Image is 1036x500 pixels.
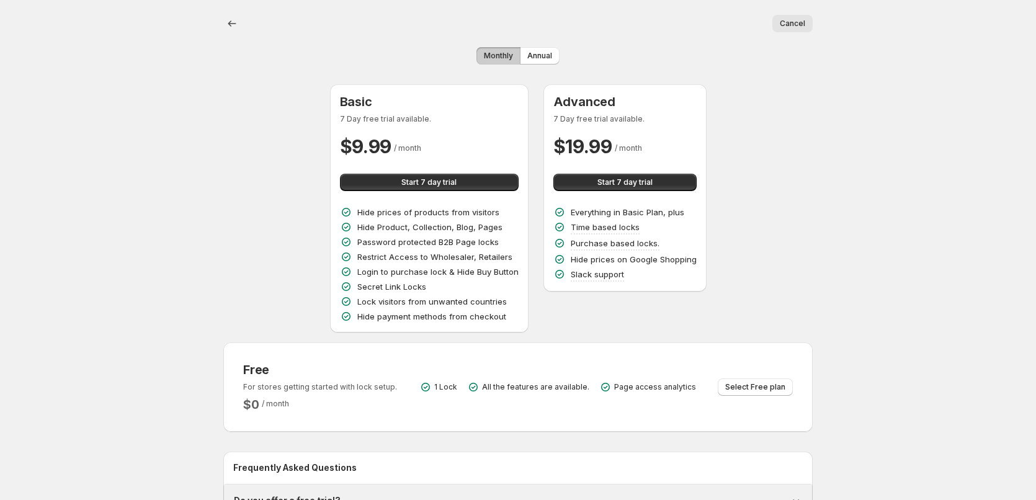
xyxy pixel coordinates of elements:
p: Hide Product, Collection, Blog, Pages [357,221,502,233]
h3: Advanced [553,94,697,109]
span: Start 7 day trial [401,177,457,187]
h3: Free [243,362,397,377]
p: Hide prices of products from visitors [357,206,499,218]
p: 7 Day free trial available. [340,114,519,124]
h2: Frequently Asked Questions [233,462,803,474]
span: / month [262,399,289,408]
button: Monthly [476,47,520,65]
button: Select Free plan [718,378,793,396]
h2: $ 0 [243,397,259,412]
p: Purchase based locks. [571,237,659,249]
button: Cancel [772,15,813,32]
span: / month [615,143,642,153]
p: Hide payment methods from checkout [357,310,506,323]
p: 7 Day free trial available. [553,114,697,124]
span: Cancel [780,19,805,29]
span: Monthly [484,51,513,61]
p: Restrict Access to Wholesaler, Retailers [357,251,512,263]
h2: $ 19.99 [553,134,612,159]
span: Start 7 day trial [597,177,653,187]
p: Everything in Basic Plan, plus [571,206,684,218]
p: 1 Lock [434,382,457,392]
h3: Basic [340,94,519,109]
p: For stores getting started with lock setup. [243,382,397,392]
button: Start 7 day trial [340,174,519,191]
p: Password protected B2B Page locks [357,236,499,248]
span: Annual [527,51,552,61]
p: Page access analytics [614,382,696,392]
h2: $ 9.99 [340,134,392,159]
p: Secret Link Locks [357,280,426,293]
p: Time based locks [571,221,640,233]
button: Start 7 day trial [553,174,697,191]
p: Login to purchase lock & Hide Buy Button [357,266,519,278]
p: Slack support [571,268,624,280]
p: Lock visitors from unwanted countries [357,295,507,308]
span: / month [394,143,421,153]
button: Back [223,15,241,32]
button: Annual [520,47,560,65]
span: Select Free plan [725,382,785,392]
p: Hide prices on Google Shopping [571,253,697,266]
p: All the features are available. [482,382,589,392]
